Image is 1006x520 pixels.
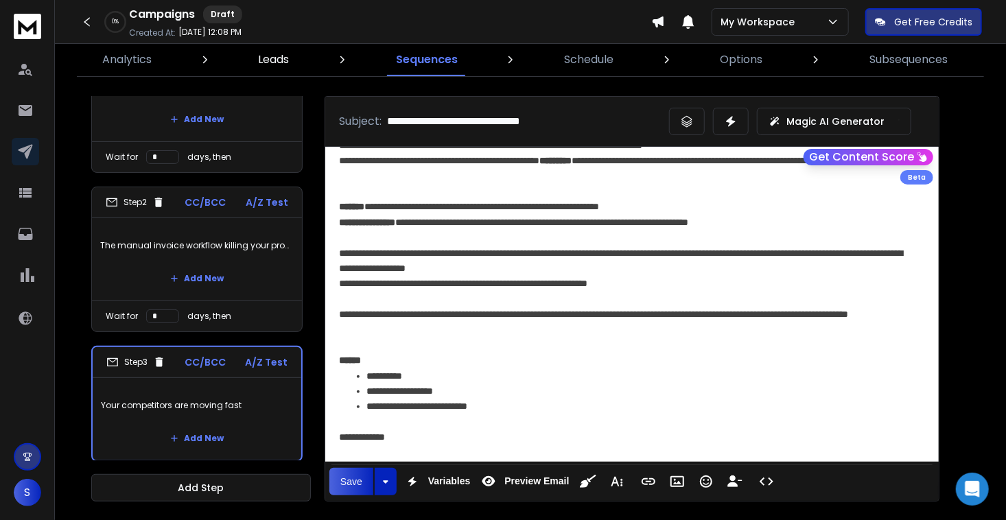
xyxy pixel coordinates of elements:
p: My Workspace [721,15,800,29]
a: Sequences [388,43,466,76]
p: Wait for [106,152,138,163]
p: Analytics [102,51,152,68]
button: Save [329,468,373,495]
button: Emoticons [693,468,719,495]
a: Analytics [94,43,160,76]
button: Insert Image (Ctrl+P) [664,468,690,495]
a: Subsequences [861,43,956,76]
a: Leads [250,43,297,76]
p: Sequences [396,51,458,68]
div: Open Intercom Messenger [956,473,989,506]
p: Your competitors are moving fast [101,386,293,425]
p: Subject: [339,113,382,130]
button: Add Step [91,474,311,501]
p: Subsequences [869,51,948,68]
p: days, then [187,311,231,322]
img: logo [14,14,41,39]
p: A/Z Test [246,196,288,209]
li: Step2CC/BCCA/Z TestThe manual invoice workflow killing your productivityAdd NewWait fordays, then [91,187,303,332]
p: CC/BCC [185,196,226,209]
p: Wait for [106,311,138,322]
button: Clean HTML [575,468,601,495]
p: days, then [187,152,231,163]
p: Get Free Credits [894,15,972,29]
p: [DATE] 12:08 PM [178,27,242,38]
button: Preview Email [476,468,572,495]
button: Add New [159,265,235,292]
p: Created At: [129,27,176,38]
button: Get Free Credits [865,8,982,36]
button: Variables [399,468,473,495]
p: CC/BCC [185,355,226,369]
p: Schedule [564,51,613,68]
button: Add New [159,425,235,452]
p: Leads [258,51,289,68]
button: Magic AI Generator [757,108,911,135]
button: S [14,479,41,506]
div: Draft [203,5,242,23]
p: Options [721,51,763,68]
button: More Text [604,468,630,495]
h1: Campaigns [129,6,195,23]
span: Preview Email [502,475,572,487]
p: The manual invoice workflow killing your productivity [100,226,294,265]
button: Insert Link (Ctrl+K) [635,468,662,495]
a: Options [712,43,771,76]
div: Step 3 [106,356,165,368]
button: Insert Unsubscribe Link [722,468,748,495]
p: A/Z Test [245,355,288,369]
li: Step3CC/BCCA/Z TestYour competitors are moving fastAdd New [91,346,303,462]
p: Magic AI Generator [786,115,885,128]
button: Code View [753,468,780,495]
div: Step 2 [106,196,165,209]
a: Schedule [556,43,622,76]
span: Variables [425,475,473,487]
li: Step1CC/BCCA/Z Test$180K annually on invoice processing - is your reality?Add NewWait fordays, then [91,27,303,173]
button: Get Content Score [804,149,933,165]
div: Beta [900,170,933,185]
button: Add New [159,106,235,133]
p: 0 % [112,18,119,26]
